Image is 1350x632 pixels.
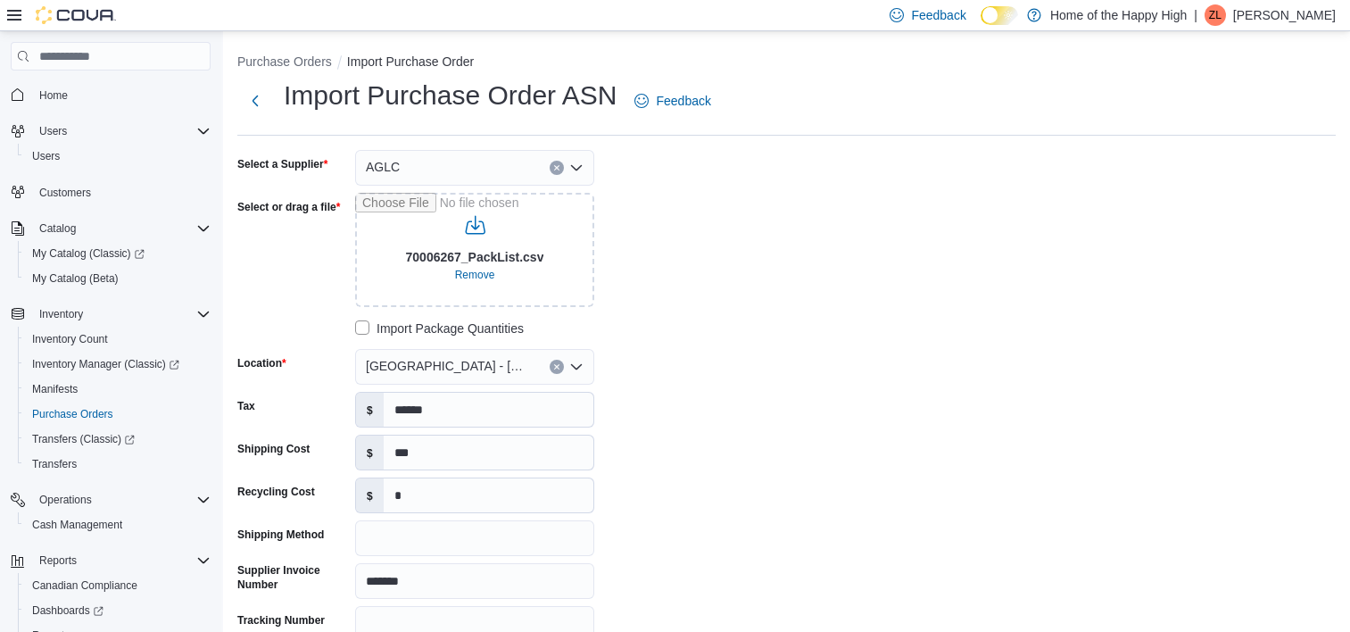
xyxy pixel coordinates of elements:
[32,121,74,142] button: Users
[39,307,83,321] span: Inventory
[32,550,84,571] button: Reports
[981,6,1018,25] input: Dark Mode
[39,124,67,138] span: Users
[25,514,129,536] a: Cash Management
[25,146,67,167] a: Users
[32,246,145,261] span: My Catalog (Classic)
[25,575,211,596] span: Canadian Compliance
[32,85,75,106] a: Home
[32,518,122,532] span: Cash Management
[455,268,495,282] span: Remove
[4,216,218,241] button: Catalog
[237,563,348,592] label: Supplier Invoice Number
[32,121,211,142] span: Users
[448,264,502,286] button: Clear selected files
[25,268,126,289] a: My Catalog (Beta)
[25,328,211,350] span: Inventory Count
[569,360,584,374] button: Open list of options
[18,427,218,452] a: Transfers (Classic)
[32,489,99,511] button: Operations
[237,54,332,69] button: Purchase Orders
[4,302,218,327] button: Inventory
[32,304,90,325] button: Inventory
[25,600,211,621] span: Dashboards
[25,514,211,536] span: Cash Management
[32,332,108,346] span: Inventory Count
[347,54,474,69] button: Import Purchase Order
[25,403,120,425] a: Purchase Orders
[32,550,211,571] span: Reports
[39,221,76,236] span: Catalog
[1050,4,1187,26] p: Home of the Happy High
[39,186,91,200] span: Customers
[911,6,965,24] span: Feedback
[237,613,325,628] label: Tracking Number
[355,318,524,339] label: Import Package Quantities
[32,218,211,239] span: Catalog
[237,485,315,499] label: Recycling Cost
[32,181,211,204] span: Customers
[237,83,273,119] button: Next
[356,393,384,427] label: $
[18,377,218,402] button: Manifests
[4,81,218,107] button: Home
[656,92,710,110] span: Feedback
[18,144,218,169] button: Users
[32,407,113,421] span: Purchase Orders
[18,241,218,266] a: My Catalog (Classic)
[1194,4,1197,26] p: |
[36,6,116,24] img: Cova
[18,327,218,352] button: Inventory Count
[1209,4,1222,26] span: ZL
[25,453,84,475] a: Transfers
[356,436,384,470] label: $
[284,78,617,113] h1: Import Purchase Order ASN
[550,360,564,374] button: Clear input
[627,83,717,119] a: Feedback
[25,428,142,450] a: Transfers (Classic)
[25,428,211,450] span: Transfers (Classic)
[32,382,78,396] span: Manifests
[25,575,145,596] a: Canadian Compliance
[39,553,77,568] span: Reports
[32,432,135,446] span: Transfers (Classic)
[25,403,211,425] span: Purchase Orders
[18,352,218,377] a: Inventory Manager (Classic)
[550,161,564,175] button: Clear input
[25,328,115,350] a: Inventory Count
[237,442,310,456] label: Shipping Cost
[25,600,111,621] a: Dashboards
[32,578,137,593] span: Canadian Compliance
[32,271,119,286] span: My Catalog (Beta)
[32,489,211,511] span: Operations
[237,356,286,370] label: Location
[237,200,340,214] label: Select or drag a file
[25,268,211,289] span: My Catalog (Beta)
[1205,4,1226,26] div: Zoe Loney
[355,193,594,307] input: Use aria labels when no actual label is in use
[32,149,60,163] span: Users
[32,357,179,371] span: Inventory Manager (Classic)
[18,402,218,427] button: Purchase Orders
[25,378,85,400] a: Manifests
[39,493,92,507] span: Operations
[32,304,211,325] span: Inventory
[237,53,1336,74] nav: An example of EuiBreadcrumbs
[366,156,400,178] span: AGLC
[1233,4,1336,26] p: [PERSON_NAME]
[4,548,218,573] button: Reports
[237,528,324,542] label: Shipping Method
[356,478,384,512] label: $
[25,146,211,167] span: Users
[32,182,98,204] a: Customers
[18,573,218,598] button: Canadian Compliance
[25,353,186,375] a: Inventory Manager (Classic)
[25,243,152,264] a: My Catalog (Classic)
[32,603,104,618] span: Dashboards
[25,453,211,475] span: Transfers
[32,457,77,471] span: Transfers
[237,399,255,413] label: Tax
[4,119,218,144] button: Users
[32,83,211,105] span: Home
[18,598,218,623] a: Dashboards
